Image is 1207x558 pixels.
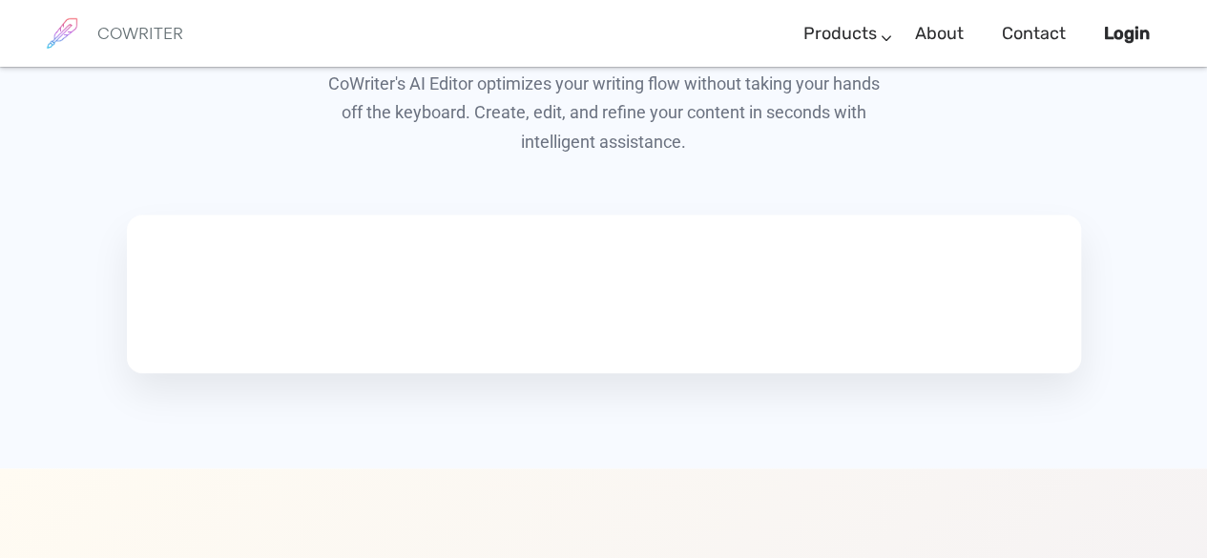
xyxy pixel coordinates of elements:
[803,6,877,62] a: Products
[38,10,86,57] img: brand logo
[318,70,890,157] p: CoWriter's AI Editor optimizes your writing flow without taking your hands off the keyboard. Crea...
[1002,6,1066,62] a: Contact
[97,25,183,42] h6: COWRITER
[1104,23,1150,44] b: Login
[915,6,964,62] a: About
[1104,6,1150,62] a: Login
